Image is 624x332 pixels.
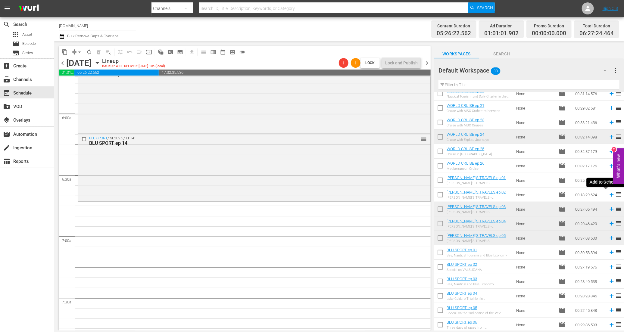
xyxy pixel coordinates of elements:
[421,136,427,142] span: reorder
[613,148,624,184] button: Open Feedback Widget
[447,277,477,281] a: BLU SPORT ep 03
[447,132,484,137] a: WORLD CRUISE ep 24
[158,49,164,55] span: auto_awesome_motion_outlined
[573,101,606,115] td: 00:29:02.581
[608,90,615,97] svg: Add to Schedule
[218,47,228,57] span: Month Calendar View
[14,2,43,16] img: ans4CAIJ8jUAAAAAAAAAAAAAAAAAAAAAAAAgQb4GAAAAAAAAAAAAAAAAAAAAAAAAJMjXAAAAAAAAAAAAAAAAAAAAAAAAgAT5G...
[573,188,606,202] td: 00:13:29.624
[447,147,484,151] a: WORLD CRUISE ep 25
[608,278,615,285] svg: Add to Schedule
[579,30,614,37] span: 06:27:24.464
[438,62,612,79] div: Default Workspace
[573,144,606,159] td: 00:32:37.179
[573,173,606,188] td: 00:25:20.222
[514,173,556,188] td: None
[423,59,431,67] span: chevron_right
[237,47,247,57] span: 24 hours Lineup View is OFF
[559,148,566,155] span: Episode
[608,307,615,314] svg: Add to Schedule
[447,103,484,108] a: WORLD CRUISE ep 21
[559,321,566,328] span: Episode
[71,49,77,55] span: compress
[532,30,566,37] span: 00:00:00.000
[559,278,566,285] span: Episode
[447,196,511,200] div: [PERSON_NAME]'S TRAVELS - [GEOGRAPHIC_DATA] [GEOGRAPHIC_DATA] and pandas
[447,320,477,324] a: BLU SPORT ep 06
[94,47,104,57] span: Select an event to delete
[177,49,183,55] span: subtitles_outlined
[514,144,556,159] td: None
[22,50,33,56] span: Series
[573,130,606,144] td: 00:32:14.098
[76,49,83,55] span: arrow_drop_down
[615,119,622,126] span: reorder
[514,202,556,216] td: None
[434,50,479,58] span: Workspaces
[229,49,236,55] span: preview_outlined
[3,89,10,97] span: Schedule
[447,282,494,286] div: Sea, Nautical and Blue Economy
[573,274,606,289] td: 00:28:40.538
[573,318,606,332] td: 00:29:36.593
[559,220,566,227] span: Episode
[615,220,622,227] span: reorder
[220,49,226,55] span: date_range_outlined
[447,167,484,171] div: Mediterranean Cruise
[447,291,477,296] a: BLU SPORT ep 04
[447,311,511,315] div: Special on the 2nd edition of the Vele d’Epoca dell’Alto Tirreno
[12,31,19,38] span: Asset
[615,90,622,97] span: reorder
[608,220,615,227] svg: Add to Schedule
[447,306,477,310] a: BLU SPORT ep 05
[22,32,32,38] span: Asset
[197,46,208,58] span: Day Calendar View
[615,278,622,285] span: reorder
[514,231,556,245] td: None
[615,292,622,299] span: reorder
[573,303,606,318] td: 00:27:45.848
[559,206,566,213] span: Episode
[615,104,622,111] span: reorder
[612,63,619,78] button: more_vert
[146,49,152,55] span: input
[447,253,507,257] div: Sea, Nautical Tourism and Blue Economy
[615,321,622,328] span: reorder
[447,297,511,301] div: Lake Caldaro Triathlon in [GEOGRAPHIC_DATA]
[559,119,566,126] span: Episode
[532,22,566,30] div: Promo Duration
[579,22,614,30] div: Total Duration
[447,118,484,122] a: WORLD CRUISE ep 23
[447,204,506,209] a: [PERSON_NAME]'S TRAVELS ep 03
[89,141,397,146] div: BLU SPORT ep 14
[603,6,618,11] a: Sign Out
[159,70,431,76] span: 17:32:35.536
[447,225,511,228] div: [PERSON_NAME]'S TRAVELS - [GEOGRAPHIC_DATA] on budget
[479,50,524,58] span: Search
[514,245,556,260] td: None
[12,49,19,57] span: Series
[491,65,501,77] span: 38
[615,133,622,140] span: reorder
[559,162,566,169] span: Episode
[363,60,377,66] span: Lock
[608,235,615,241] svg: Add to Schedule
[559,177,566,184] span: Episode
[89,136,108,141] a: BLU SPORT
[89,136,397,146] div: / SE2025 / EP14:
[166,47,175,57] span: Create Search Block
[514,115,556,130] td: None
[185,46,197,58] span: Download as CSV
[3,158,10,165] span: Reports
[612,67,619,74] span: more_vert
[154,46,166,58] span: Refresh All Search Blocks
[608,293,615,299] svg: Add to Schedule
[608,163,615,169] svg: Add to Schedule
[615,205,622,213] span: reorder
[447,138,489,142] div: Cruise with Explora Journeys
[3,76,10,83] span: Channels
[514,188,556,202] td: None
[447,326,511,330] div: Three days of races from [GEOGRAPHIC_DATA] and [GEOGRAPHIC_DATA]
[339,61,348,65] span: 1
[573,115,606,130] td: 00:33:21.436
